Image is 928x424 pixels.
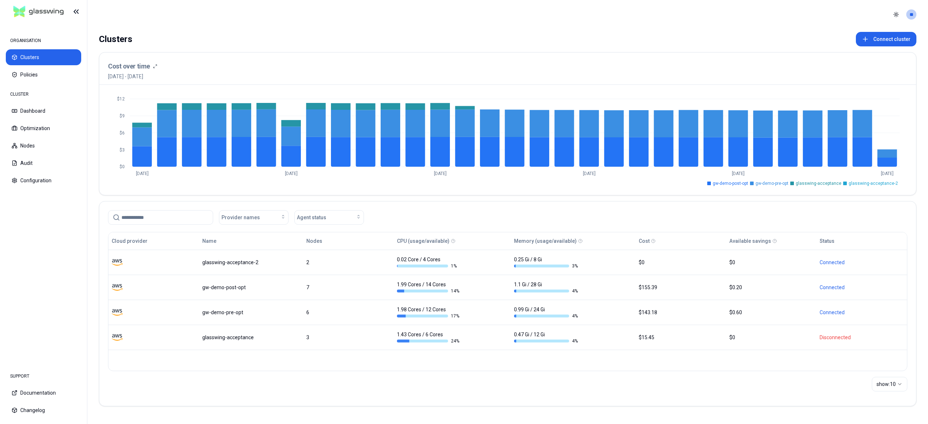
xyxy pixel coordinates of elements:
tspan: [DATE] [881,171,894,176]
div: 17 % [397,313,461,319]
div: 6 [306,309,390,316]
tspan: $12 [117,96,125,101]
button: Name [202,234,216,248]
div: 1.99 Cores / 14 Cores [397,281,461,294]
div: 7 [306,284,390,291]
tspan: [DATE] [136,171,149,176]
tspan: $9 [120,113,125,119]
div: $0.60 [729,309,813,316]
div: 1.98 Cores / 12 Cores [397,306,461,319]
button: Available savings [729,234,771,248]
button: Cost [639,234,650,248]
div: 4 % [514,288,578,294]
tspan: [DATE] [732,171,745,176]
div: 1.1 Gi / 28 Gi [514,281,578,294]
div: Connected [820,259,904,266]
span: Agent status [297,214,326,221]
tspan: [DATE] [285,171,298,176]
div: Connected [820,309,904,316]
button: Memory (usage/available) [514,234,577,248]
div: glasswing-acceptance [202,334,300,341]
span: glasswing-acceptance [796,180,841,186]
tspan: $0 [120,164,125,169]
button: CPU (usage/available) [397,234,449,248]
div: 1.43 Cores / 6 Cores [397,331,461,344]
button: Connect cluster [856,32,916,46]
div: 1 % [397,263,461,269]
tspan: [DATE] [583,171,596,176]
span: glasswing-acceptance-2 [849,180,898,186]
button: Cloud provider [112,234,148,248]
div: Clusters [99,32,132,46]
div: 24 % [397,338,461,344]
div: Connected [820,284,904,291]
img: aws [112,307,123,318]
button: Provider names [219,210,289,225]
div: $143.18 [639,309,723,316]
div: $0.20 [729,284,813,291]
div: $0 [639,259,723,266]
div: $0 [729,259,813,266]
img: aws [112,332,123,343]
div: 0.25 Gi / 8 Gi [514,256,578,269]
div: ORGANISATION [6,33,81,48]
button: Audit [6,155,81,171]
div: CLUSTER [6,87,81,101]
img: GlassWing [11,3,67,20]
img: aws [112,282,123,293]
button: Nodes [6,138,81,154]
div: SUPPORT [6,369,81,383]
div: 4 % [514,313,578,319]
div: $15.45 [639,334,723,341]
span: [DATE] - [DATE] [108,73,157,80]
div: 0.47 Gi / 12 Gi [514,331,578,344]
div: 4 % [514,338,578,344]
div: 0.02 Core / 4 Cores [397,256,461,269]
div: Disconnected [820,334,904,341]
div: $155.39 [639,284,723,291]
button: Agent status [294,210,364,225]
button: Dashboard [6,103,81,119]
div: 3 % [514,263,578,269]
tspan: [DATE] [434,171,447,176]
button: Clusters [6,49,81,65]
span: gw-demo-pre-opt [755,180,788,186]
tspan: $6 [120,130,125,136]
span: gw-demo-post-opt [713,180,748,186]
div: 3 [306,334,390,341]
button: Nodes [306,234,322,248]
button: Changelog [6,402,81,418]
div: Status [820,237,834,245]
button: Documentation [6,385,81,401]
div: 0.99 Gi / 24 Gi [514,306,578,319]
div: gw-demo-pre-opt [202,309,300,316]
img: aws [112,257,123,268]
span: Provider names [221,214,260,221]
button: Optimization [6,120,81,136]
div: gw-demo-post-opt [202,284,300,291]
div: 2 [306,259,390,266]
div: $0 [729,334,813,341]
button: Policies [6,67,81,83]
h3: Cost over time [108,61,150,71]
div: glasswing-acceptance-2 [202,259,300,266]
button: Configuration [6,172,81,188]
tspan: $3 [120,147,125,153]
div: 14 % [397,288,461,294]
